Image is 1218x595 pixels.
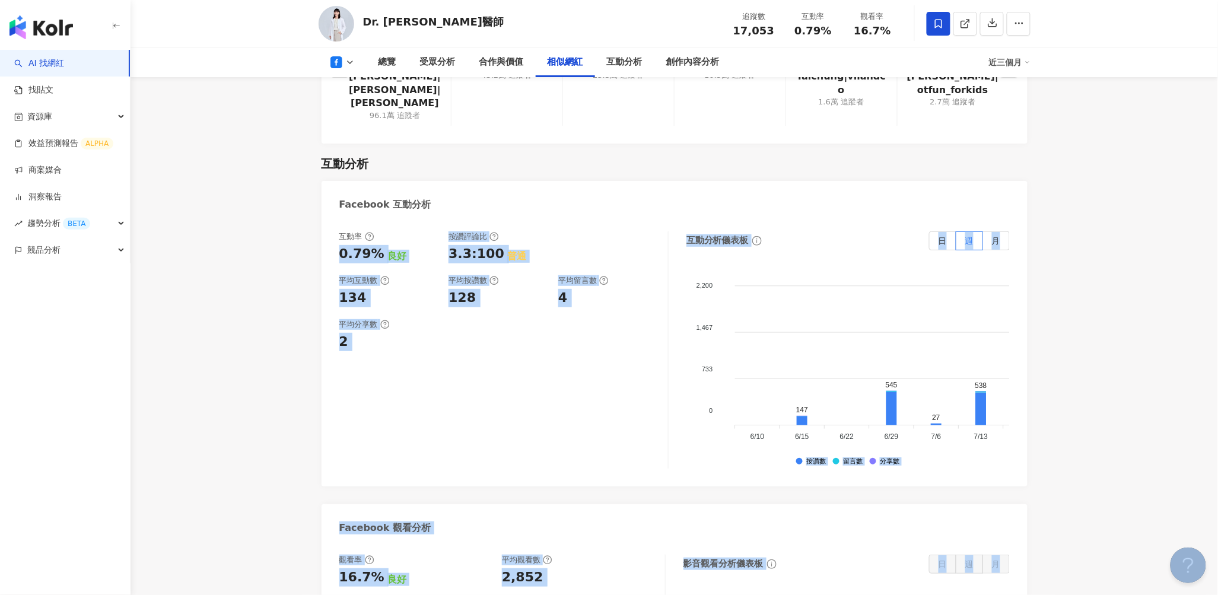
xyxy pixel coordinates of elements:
[339,568,384,587] div: 16.7%
[965,236,974,246] span: 週
[322,155,369,172] div: 互動分析
[449,275,499,286] div: 平均按讚數
[14,219,23,228] span: rise
[765,558,778,571] span: info-circle
[791,11,836,23] div: 互動率
[806,458,826,466] div: 按讚數
[9,15,73,39] img: logo
[854,25,891,37] span: 16.7%
[939,236,947,246] span: 日
[709,407,713,414] tspan: 0
[363,14,504,29] div: Dr. [PERSON_NAME]醫師
[732,11,777,23] div: 追蹤數
[339,333,348,351] div: 2
[843,458,863,466] div: 留言數
[14,84,53,96] a: 找貼文
[794,25,831,37] span: 0.79%
[931,433,942,441] tspan: 7/6
[733,24,774,37] span: 17,053
[63,218,90,230] div: BETA
[558,275,609,286] div: 平均留言數
[885,433,899,441] tspan: 6/29
[686,234,749,247] div: 互動分析儀表板
[387,250,406,263] div: 良好
[989,53,1031,72] div: 近三個月
[992,559,1000,569] span: 月
[502,555,552,565] div: 平均觀看數
[339,289,367,307] div: 134
[379,55,396,69] div: 總覽
[750,433,765,441] tspan: 6/10
[479,55,524,69] div: 合作與價值
[14,138,113,149] a: 效益預測報告ALPHA
[992,236,1000,246] span: 月
[27,103,52,130] span: 資源庫
[974,433,988,441] tspan: 7/13
[607,55,643,69] div: 互動分析
[939,559,947,569] span: 日
[930,97,976,107] div: 2.7萬 追蹤者
[750,234,764,247] span: info-circle
[319,6,354,42] img: KOL Avatar
[795,433,809,441] tspan: 6/15
[507,250,526,263] div: 普通
[27,237,61,263] span: 競品分析
[14,58,64,69] a: searchAI 找網紅
[666,55,720,69] div: 創作內容分析
[370,110,420,121] div: 96.1萬 追蹤者
[697,324,713,331] tspan: 1,467
[697,282,713,289] tspan: 2,200
[502,568,543,587] div: 2,852
[558,289,567,307] div: 4
[880,458,899,466] div: 分享數
[850,11,895,23] div: 觀看率
[339,245,384,263] div: 0.79%
[819,97,864,107] div: 1.6萬 追蹤者
[339,555,374,565] div: 觀看率
[449,231,499,242] div: 按讚評論比
[1171,548,1206,583] iframe: Help Scout Beacon - Open
[683,558,764,570] div: 影音觀看分析儀表板
[339,198,431,211] div: Facebook 互動分析
[339,319,390,330] div: 平均分享數
[840,433,854,441] tspan: 6/22
[339,231,374,242] div: 互動率
[702,365,713,373] tspan: 733
[349,57,441,110] a: 芭樂公主|[PERSON_NAME]|[PERSON_NAME]|[PERSON_NAME]
[548,55,583,69] div: 相似網紅
[14,164,62,176] a: 商案媒合
[387,573,406,586] div: 良好
[14,191,62,203] a: 洞察報告
[339,521,431,534] div: Facebook 觀看分析
[27,210,90,237] span: 趨勢分析
[339,275,390,286] div: 平均互動數
[965,559,974,569] span: 週
[449,245,504,263] div: 3.3:100
[449,289,476,307] div: 128
[420,55,456,69] div: 受眾分析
